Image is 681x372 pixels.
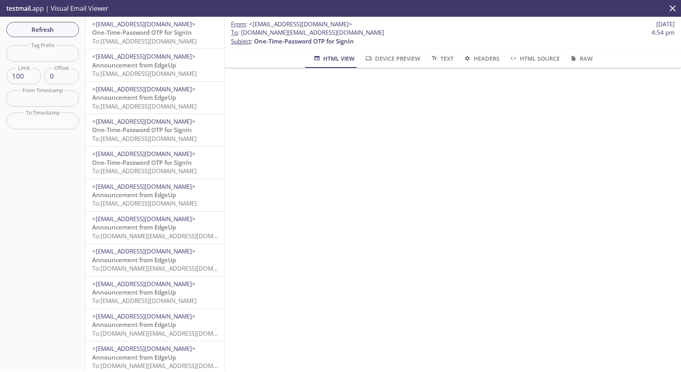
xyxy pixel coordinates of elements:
span: Text [430,53,454,63]
span: To: [EMAIL_ADDRESS][DOMAIN_NAME] [92,135,197,142]
span: testmail [6,4,31,13]
span: Announcement from EdgeUp [92,288,176,296]
span: Announcement from EdgeUp [92,353,176,361]
span: To: [EMAIL_ADDRESS][DOMAIN_NAME] [92,297,197,305]
span: Announcement from EdgeUp [92,61,176,69]
span: To: [DOMAIN_NAME][EMAIL_ADDRESS][DOMAIN_NAME] [92,264,244,272]
span: One-Time-Password OTP for SignIn [92,28,192,36]
span: To: [EMAIL_ADDRESS][DOMAIN_NAME] [92,167,197,175]
span: <[EMAIL_ADDRESS][DOMAIN_NAME]> [92,215,195,223]
span: <[EMAIL_ADDRESS][DOMAIN_NAME]> [92,280,195,288]
span: HTML View [313,53,355,63]
span: <[EMAIL_ADDRESS][DOMAIN_NAME]> [92,52,195,60]
span: To: [EMAIL_ADDRESS][DOMAIN_NAME] [92,102,197,110]
span: To: [EMAIL_ADDRESS][DOMAIN_NAME] [92,37,197,45]
span: Device Preview [364,53,420,63]
span: To: [EMAIL_ADDRESS][DOMAIN_NAME] [92,69,197,77]
span: : [DOMAIN_NAME][EMAIL_ADDRESS][DOMAIN_NAME] [231,28,384,37]
span: Announcement from EdgeUp [92,223,176,231]
span: Announcement from EdgeUp [92,256,176,264]
span: One-Time-Password OTP for SignIn [254,37,354,45]
span: To: [DOMAIN_NAME][EMAIL_ADDRESS][DOMAIN_NAME] [92,329,244,337]
span: One-Time-Password OTP for SignIn [92,126,192,134]
span: One-Time-Password OTP for SignIn [92,158,192,166]
span: 4:54 pm [651,28,675,37]
span: HTML Source [509,53,559,63]
span: <[EMAIL_ADDRESS][DOMAIN_NAME]> [92,85,195,93]
span: <[EMAIL_ADDRESS][DOMAIN_NAME]> [92,247,195,255]
span: <[EMAIL_ADDRESS][DOMAIN_NAME]> [92,150,195,158]
div: <[EMAIL_ADDRESS][DOMAIN_NAME]>Announcement from EdgeUpTo:[EMAIL_ADDRESS][DOMAIN_NAME] [86,277,224,309]
span: From [231,20,246,28]
span: [DATE] [656,20,675,28]
div: <[EMAIL_ADDRESS][DOMAIN_NAME]>One-Time-Password OTP for SignInTo:[EMAIL_ADDRESS][DOMAIN_NAME] [86,17,224,49]
span: To: [DOMAIN_NAME][EMAIL_ADDRESS][DOMAIN_NAME] [92,232,244,240]
span: To [231,28,238,36]
div: <[EMAIL_ADDRESS][DOMAIN_NAME]>One-Time-Password OTP for SignInTo:[EMAIL_ADDRESS][DOMAIN_NAME] [86,146,224,178]
span: <[EMAIL_ADDRESS][DOMAIN_NAME]> [92,344,195,352]
span: <[EMAIL_ADDRESS][DOMAIN_NAME]> [92,182,195,190]
span: Refresh [13,24,73,35]
span: Announcement from EdgeUp [92,321,176,328]
div: <[EMAIL_ADDRESS][DOMAIN_NAME]>Announcement from EdgeUpTo:[DOMAIN_NAME][EMAIL_ADDRESS][DOMAIN_NAME] [86,309,224,341]
span: <[EMAIL_ADDRESS][DOMAIN_NAME]> [92,20,195,28]
span: <[EMAIL_ADDRESS][DOMAIN_NAME]> [92,117,195,125]
span: Subject [231,37,251,45]
div: <[EMAIL_ADDRESS][DOMAIN_NAME]>Announcement from EdgeUpTo:[DOMAIN_NAME][EMAIL_ADDRESS][DOMAIN_NAME] [86,212,224,243]
div: <[EMAIL_ADDRESS][DOMAIN_NAME]>One-Time-Password OTP for SignInTo:[EMAIL_ADDRESS][DOMAIN_NAME] [86,114,224,146]
span: Announcement from EdgeUp [92,191,176,199]
span: Headers [463,53,499,63]
span: Raw [569,53,593,63]
p: : [231,28,675,46]
div: <[EMAIL_ADDRESS][DOMAIN_NAME]>Announcement from EdgeUpTo:[EMAIL_ADDRESS][DOMAIN_NAME] [86,49,224,81]
div: <[EMAIL_ADDRESS][DOMAIN_NAME]>Announcement from EdgeUpTo:[DOMAIN_NAME][EMAIL_ADDRESS][DOMAIN_NAME] [86,244,224,276]
div: <[EMAIL_ADDRESS][DOMAIN_NAME]>Announcement from EdgeUpTo:[EMAIL_ADDRESS][DOMAIN_NAME] [86,179,224,211]
button: Refresh [6,22,79,37]
span: To: [DOMAIN_NAME][EMAIL_ADDRESS][DOMAIN_NAME] [92,362,244,370]
span: : [231,20,352,28]
div: <[EMAIL_ADDRESS][DOMAIN_NAME]>Announcement from EdgeUpTo:[EMAIL_ADDRESS][DOMAIN_NAME] [86,82,224,114]
span: Announcement from EdgeUp [92,93,176,101]
span: <[EMAIL_ADDRESS][DOMAIN_NAME]> [92,312,195,320]
span: <[EMAIL_ADDRESS][DOMAIN_NAME]> [249,20,352,28]
span: To: [EMAIL_ADDRESS][DOMAIN_NAME] [92,199,197,207]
